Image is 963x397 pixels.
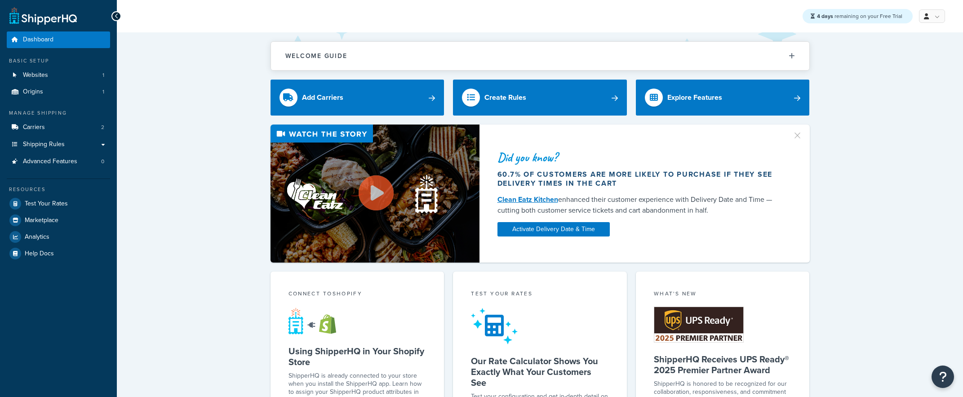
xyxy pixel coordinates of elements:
a: Test Your Rates [7,196,110,212]
span: Origins [23,88,43,96]
div: Test your rates [471,290,609,300]
a: Add Carriers [271,80,444,116]
h5: Our Rate Calculator Shows You Exactly What Your Customers See [471,356,609,388]
a: Create Rules [453,80,627,116]
span: Test Your Rates [25,200,68,208]
a: Carriers2 [7,119,110,136]
div: Basic Setup [7,57,110,65]
span: Carriers [23,124,45,131]
div: enhanced their customer experience with Delivery Date and Time — cutting both customer service ti... [497,194,781,216]
a: Help Docs [7,245,110,262]
img: connect-shq-shopify-9b9a8c5a.svg [288,308,345,335]
div: Connect to Shopify [288,290,426,300]
span: Advanced Features [23,158,77,165]
img: Video thumbnail [271,125,479,263]
a: Marketplace [7,212,110,228]
a: Explore Features [636,80,810,116]
span: Shipping Rules [23,141,65,148]
span: 1 [102,88,104,96]
h5: Using ShipperHQ in Your Shopify Store [288,346,426,367]
li: Carriers [7,119,110,136]
a: Analytics [7,229,110,245]
span: Help Docs [25,250,54,258]
a: Activate Delivery Date & Time [497,222,610,236]
li: Advanced Features [7,153,110,170]
a: Shipping Rules [7,136,110,153]
span: 0 [101,158,104,165]
span: Dashboard [23,36,53,44]
div: Resources [7,186,110,193]
strong: 4 days [817,12,833,20]
div: Add Carriers [302,91,343,104]
div: What's New [654,290,792,300]
button: Open Resource Center [932,366,954,388]
div: Explore Features [667,91,722,104]
a: Dashboard [7,31,110,48]
a: Websites1 [7,67,110,84]
div: Create Rules [484,91,526,104]
span: Analytics [25,233,49,241]
span: remaining on your Free Trial [817,12,902,20]
span: Websites [23,71,48,79]
li: Origins [7,84,110,100]
a: Clean Eatz Kitchen [497,194,558,205]
span: 1 [102,71,104,79]
h2: Welcome Guide [285,53,347,59]
a: Origins1 [7,84,110,100]
div: Did you know? [497,151,781,164]
span: Marketplace [25,217,58,224]
div: 60.7% of customers are more likely to purchase if they see delivery times in the cart [497,170,781,188]
div: Manage Shipping [7,109,110,117]
a: Advanced Features0 [7,153,110,170]
button: Welcome Guide [271,42,809,70]
span: 2 [101,124,104,131]
li: Websites [7,67,110,84]
h5: ShipperHQ Receives UPS Ready® 2025 Premier Partner Award [654,354,792,375]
